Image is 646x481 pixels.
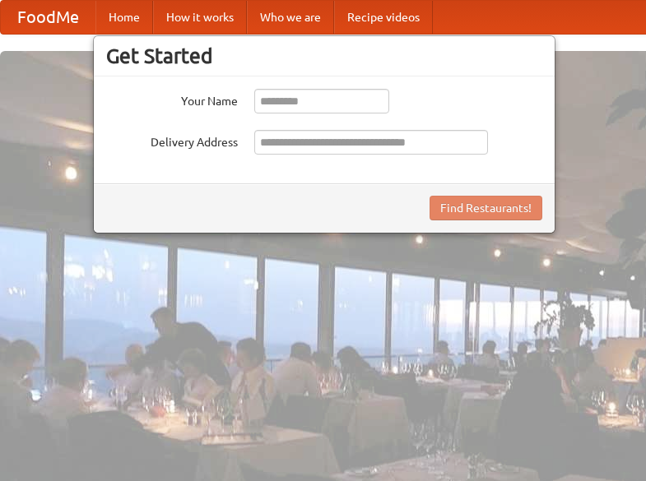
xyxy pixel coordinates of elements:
[430,196,542,220] button: Find Restaurants!
[95,1,153,34] a: Home
[1,1,95,34] a: FoodMe
[106,89,238,109] label: Your Name
[106,130,238,150] label: Delivery Address
[153,1,247,34] a: How it works
[106,44,542,68] h3: Get Started
[247,1,334,34] a: Who we are
[334,1,433,34] a: Recipe videos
